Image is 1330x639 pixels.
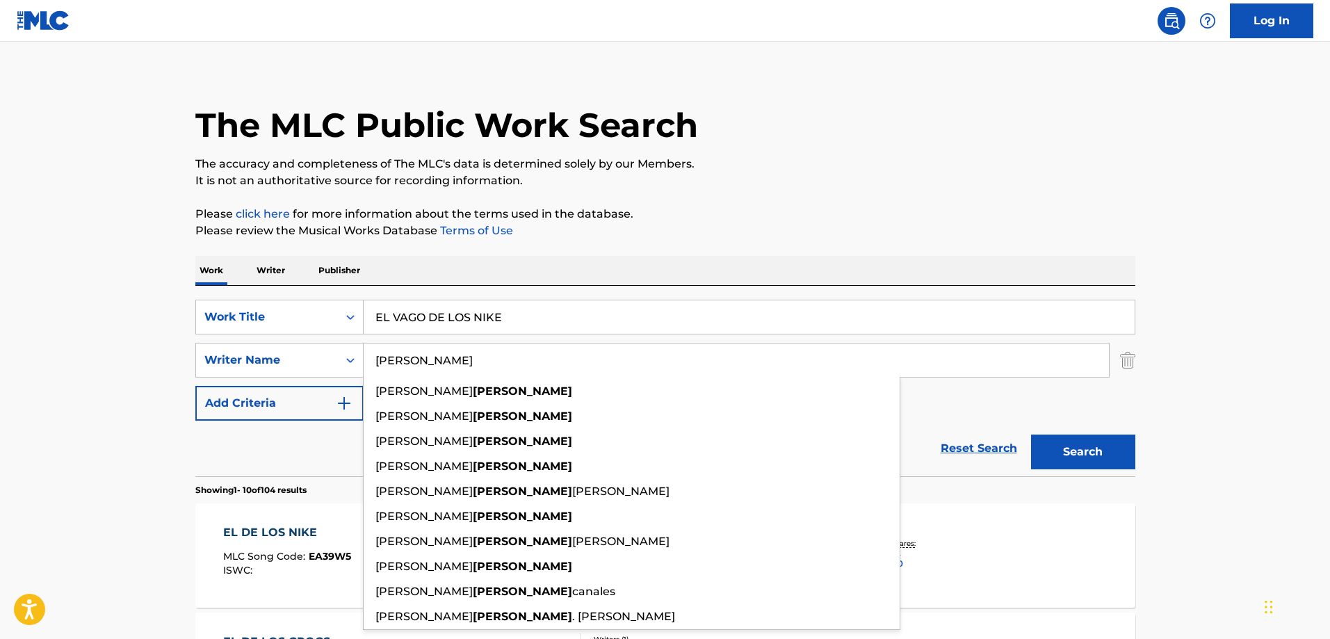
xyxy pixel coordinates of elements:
div: EL DE LOS NIKE [223,524,351,541]
p: The accuracy and completeness of The MLC's data is determined solely by our Members. [195,156,1135,172]
span: [PERSON_NAME] [572,485,670,498]
strong: [PERSON_NAME] [473,385,572,398]
span: [PERSON_NAME] [375,510,473,523]
img: MLC Logo [17,10,70,31]
span: [PERSON_NAME] [375,410,473,423]
strong: [PERSON_NAME] [473,510,572,523]
span: EA39W5 [309,550,351,563]
strong: [PERSON_NAME] [473,485,572,498]
span: [PERSON_NAME] [375,460,473,473]
strong: [PERSON_NAME] [473,560,572,573]
div: Help [1194,7,1222,35]
a: EL DE LOS NIKEMLC Song Code:EA39W5ISWC:Writers (1)[PERSON_NAME]Recording Artists (507)[PERSON_NAM... [195,503,1135,608]
a: click here [236,207,290,220]
span: [PERSON_NAME] [375,485,473,498]
span: [PERSON_NAME] [375,610,473,623]
p: Writer [252,256,289,285]
h1: The MLC Public Work Search [195,104,698,146]
strong: [PERSON_NAME] [473,535,572,548]
iframe: Chat Widget [1260,572,1330,639]
span: [PERSON_NAME] [375,535,473,548]
span: [PERSON_NAME] [375,385,473,398]
img: search [1163,13,1180,29]
p: Please review the Musical Works Database [195,223,1135,239]
button: Search [1031,435,1135,469]
strong: [PERSON_NAME] [473,460,572,473]
span: [PERSON_NAME] [375,435,473,448]
p: Please for more information about the terms used in the database. [195,206,1135,223]
span: ISWC : [223,564,256,576]
button: Add Criteria [195,386,364,421]
p: Publisher [314,256,364,285]
div: Writer Name [204,352,330,369]
img: Delete Criterion [1120,343,1135,378]
img: 9d2ae6d4665cec9f34b9.svg [336,395,352,412]
span: MLC Song Code : [223,550,309,563]
a: Reset Search [934,433,1024,464]
p: It is not an authoritative source for recording information. [195,172,1135,189]
a: Public Search [1158,7,1185,35]
img: help [1199,13,1216,29]
strong: [PERSON_NAME] [473,435,572,448]
a: Log In [1230,3,1313,38]
p: Work [195,256,227,285]
span: [PERSON_NAME] [375,585,473,598]
span: [PERSON_NAME] [572,535,670,548]
span: . [PERSON_NAME] [572,610,675,623]
div: Work Title [204,309,330,325]
a: Terms of Use [437,224,513,237]
p: Showing 1 - 10 of 104 results [195,484,307,496]
div: Drag [1265,586,1273,628]
form: Search Form [195,300,1135,476]
span: canales [572,585,615,598]
span: [PERSON_NAME] [375,560,473,573]
strong: [PERSON_NAME] [473,585,572,598]
strong: [PERSON_NAME] [473,610,572,623]
strong: [PERSON_NAME] [473,410,572,423]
